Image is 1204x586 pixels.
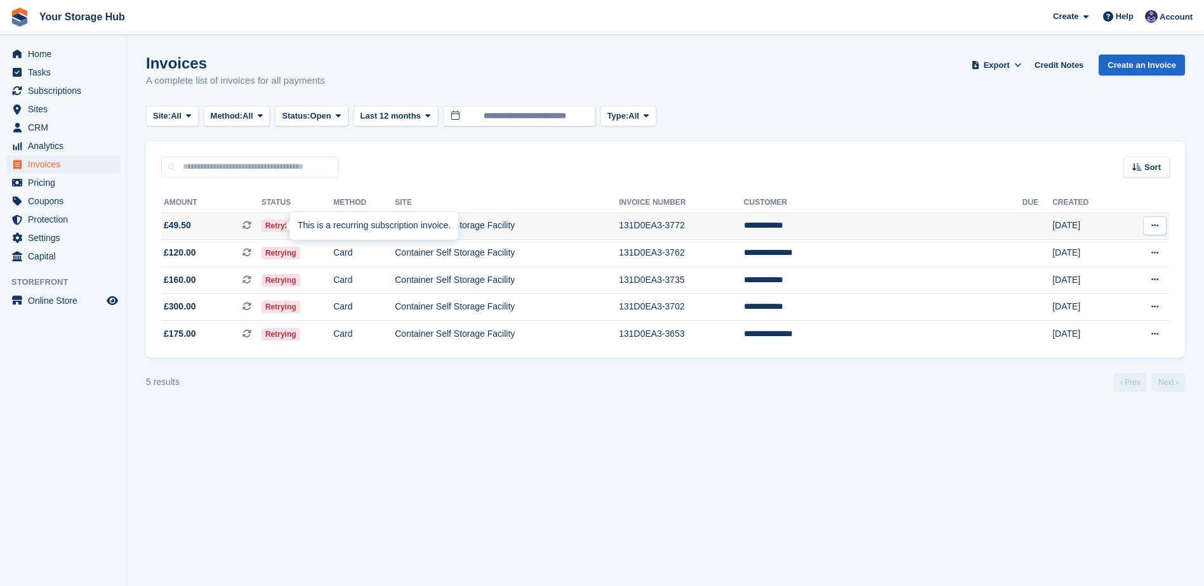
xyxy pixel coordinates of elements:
[984,59,1010,72] span: Export
[744,193,1022,213] th: Customer
[1052,266,1120,294] td: [DATE]
[164,246,196,259] span: £120.00
[28,192,104,210] span: Coupons
[261,193,333,213] th: Status
[1145,10,1158,23] img: Liam Beddard
[333,240,395,267] td: Card
[6,247,120,265] a: menu
[6,192,120,210] a: menu
[1052,321,1120,348] td: [DATE]
[6,100,120,118] a: menu
[969,55,1024,75] button: Export
[1116,10,1134,23] span: Help
[28,63,104,81] span: Tasks
[6,174,120,192] a: menu
[6,63,120,81] a: menu
[333,294,395,321] td: Card
[28,292,104,309] span: Online Store
[211,110,243,122] span: Method:
[333,193,395,213] th: Method
[105,293,120,308] a: Preview store
[28,119,104,136] span: CRM
[1114,373,1147,392] a: Previous
[261,247,300,259] span: Retrying
[1029,55,1088,75] a: Credit Notes
[1144,161,1161,174] span: Sort
[34,6,130,27] a: Your Storage Hub
[146,74,325,88] p: A complete list of invoices for all payments
[146,106,199,127] button: Site: All
[628,110,639,122] span: All
[6,137,120,155] a: menu
[361,110,421,122] span: Last 12 months
[619,266,744,294] td: 131D0EA3-3735
[395,294,619,321] td: Container Self Storage Facility
[1053,10,1078,23] span: Create
[28,211,104,228] span: Protection
[395,212,619,240] td: Container Self Storage Facility
[28,174,104,192] span: Pricing
[354,106,438,127] button: Last 12 months
[6,82,120,100] a: menu
[619,240,744,267] td: 131D0EA3-3762
[261,219,300,232] span: Retrying
[28,137,104,155] span: Analytics
[11,276,126,289] span: Storefront
[607,110,629,122] span: Type:
[395,193,619,213] th: Site
[204,106,270,127] button: Method: All
[164,273,196,287] span: £160.00
[164,219,191,232] span: £49.50
[28,229,104,247] span: Settings
[1052,212,1120,240] td: [DATE]
[261,328,300,341] span: Retrying
[6,229,120,247] a: menu
[146,375,180,389] div: 5 results
[171,110,182,122] span: All
[261,274,300,287] span: Retrying
[395,266,619,294] td: Container Self Storage Facility
[164,300,196,313] span: £300.00
[6,292,120,309] a: menu
[1152,373,1185,392] a: Next
[6,45,120,63] a: menu
[28,100,104,118] span: Sites
[146,55,325,72] h1: Invoices
[290,212,458,240] div: This is a recurring subscription invoice.
[1160,11,1193,23] span: Account
[28,247,104,265] span: Capital
[1099,55,1185,75] a: Create an Invoice
[282,110,310,122] span: Status:
[1111,373,1187,392] nav: Page
[261,301,300,313] span: Retrying
[1052,193,1120,213] th: Created
[1052,240,1120,267] td: [DATE]
[242,110,253,122] span: All
[28,82,104,100] span: Subscriptions
[1052,294,1120,321] td: [DATE]
[164,327,196,341] span: £175.00
[333,266,395,294] td: Card
[333,321,395,348] td: Card
[395,240,619,267] td: Container Self Storage Facility
[619,294,744,321] td: 131D0EA3-3702
[619,321,744,348] td: 131D0EA3-3653
[6,155,120,173] a: menu
[6,119,120,136] a: menu
[28,45,104,63] span: Home
[28,155,104,173] span: Invoices
[310,110,331,122] span: Open
[619,193,744,213] th: Invoice Number
[395,321,619,348] td: Container Self Storage Facility
[161,193,261,213] th: Amount
[275,106,348,127] button: Status: Open
[6,211,120,228] a: menu
[1022,193,1052,213] th: Due
[600,106,656,127] button: Type: All
[10,8,29,27] img: stora-icon-8386f47178a22dfd0bd8f6a31ec36ba5ce8667c1dd55bd0f319d3a0aa187defe.svg
[619,212,744,240] td: 131D0EA3-3772
[153,110,171,122] span: Site:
